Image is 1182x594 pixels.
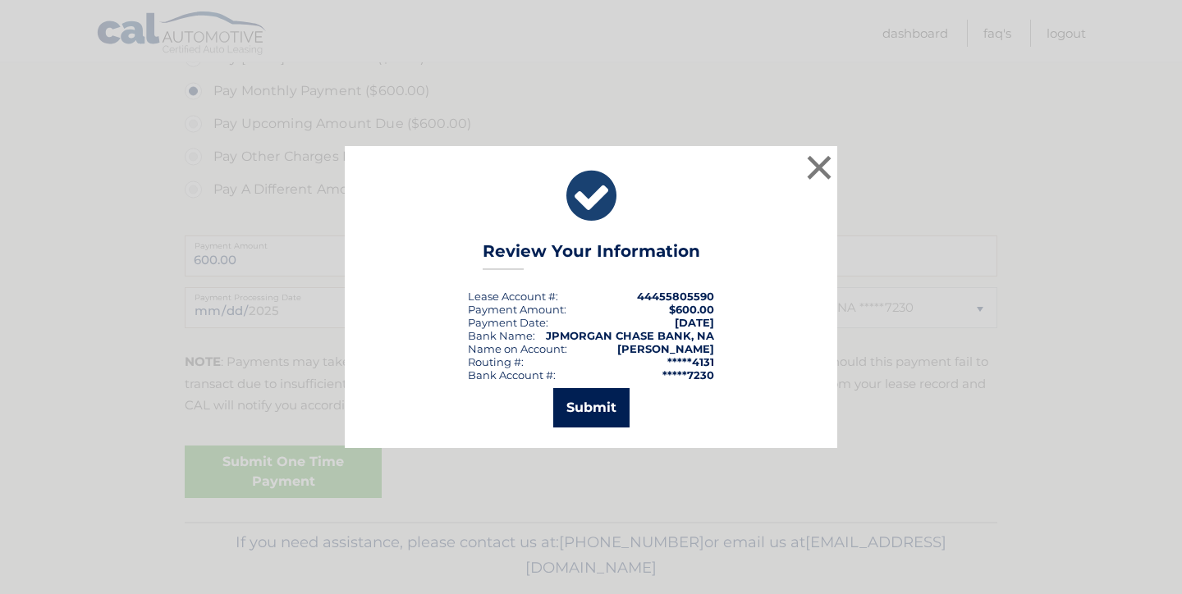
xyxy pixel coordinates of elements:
span: $600.00 [669,303,714,316]
button: Submit [553,388,630,427]
div: : [468,316,548,329]
div: Routing #: [468,355,524,368]
span: [DATE] [675,316,714,329]
strong: [PERSON_NAME] [617,342,714,355]
strong: 44455805590 [637,290,714,303]
div: Bank Account #: [468,368,556,382]
div: Name on Account: [468,342,567,355]
button: × [803,151,836,184]
strong: JPMORGAN CHASE BANK, NA [546,329,714,342]
div: Bank Name: [468,329,535,342]
div: Payment Amount: [468,303,566,316]
div: Lease Account #: [468,290,558,303]
span: Payment Date [468,316,546,329]
h3: Review Your Information [483,241,700,270]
